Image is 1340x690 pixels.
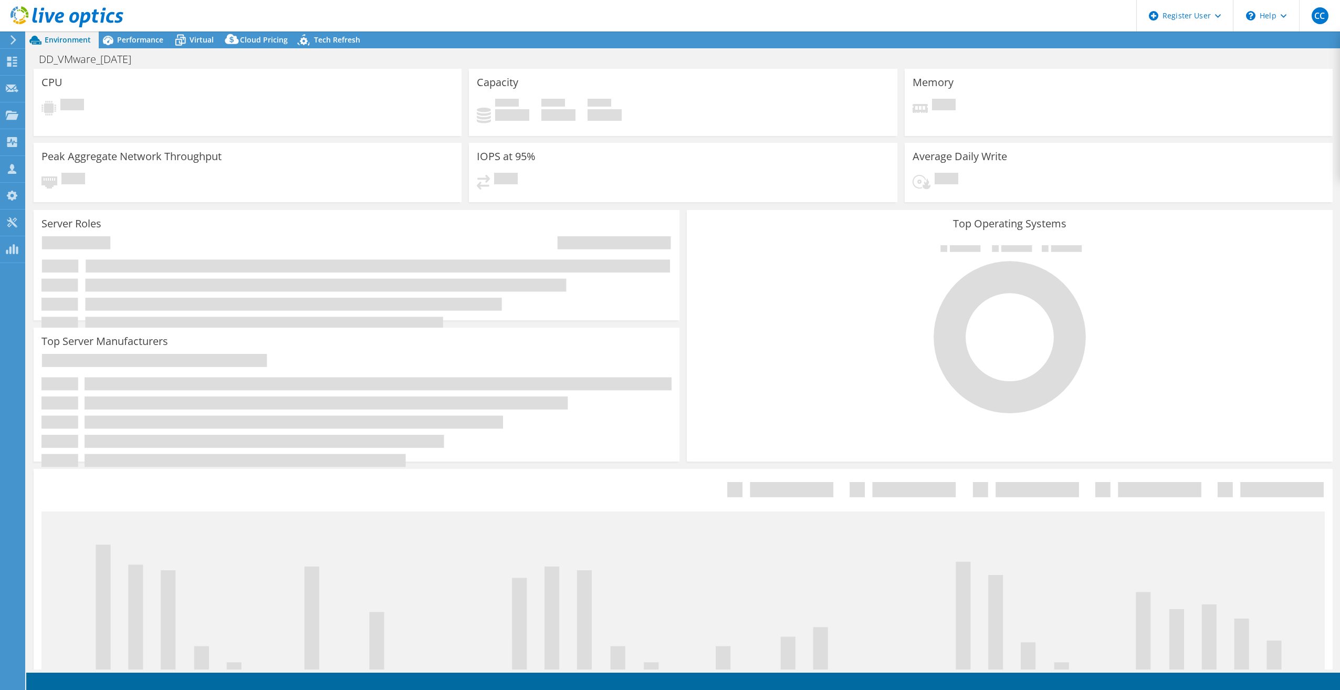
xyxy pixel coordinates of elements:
span: Pending [61,173,85,187]
h3: Top Operating Systems [695,218,1325,229]
span: CC [1312,7,1328,24]
svg: \n [1246,11,1255,20]
span: Total [588,99,611,109]
span: Pending [935,173,958,187]
h3: Average Daily Write [913,151,1007,162]
span: Free [541,99,565,109]
span: Environment [45,35,91,45]
h3: Memory [913,77,954,88]
span: Virtual [190,35,214,45]
span: Performance [117,35,163,45]
h4: 0 GiB [588,109,622,121]
span: Used [495,99,519,109]
h3: Server Roles [41,218,101,229]
h3: Capacity [477,77,518,88]
h3: IOPS at 95% [477,151,536,162]
span: Pending [60,99,84,113]
span: Pending [932,99,956,113]
span: Pending [494,173,518,187]
span: Cloud Pricing [240,35,288,45]
span: Tech Refresh [314,35,360,45]
h4: 0 GiB [495,109,529,121]
h3: CPU [41,77,62,88]
h3: Peak Aggregate Network Throughput [41,151,222,162]
h1: DD_VMware_[DATE] [34,54,148,65]
h3: Top Server Manufacturers [41,336,168,347]
h4: 0 GiB [541,109,575,121]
